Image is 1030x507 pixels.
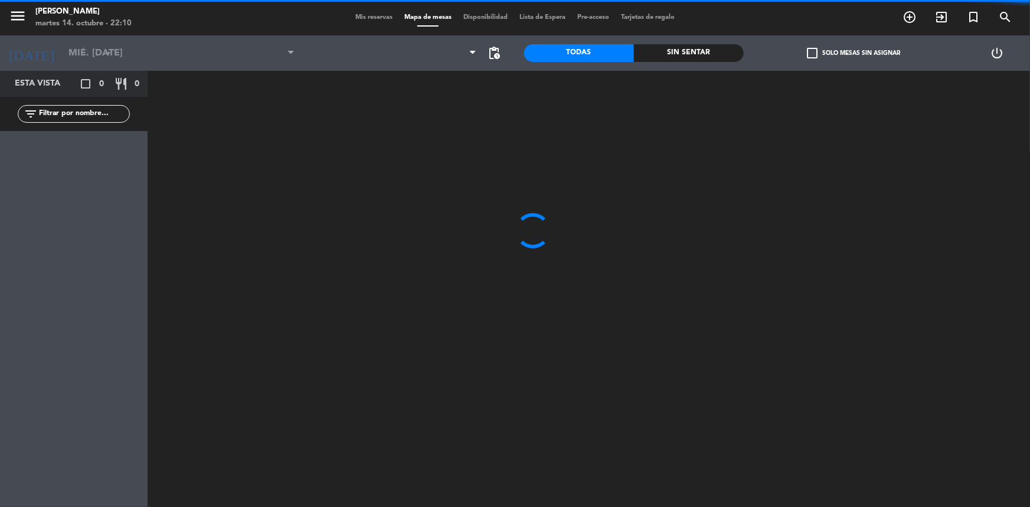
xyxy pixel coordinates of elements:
[488,46,502,60] span: pending_actions
[349,14,398,21] span: Mis reservas
[135,77,139,91] span: 0
[6,77,85,91] div: Esta vista
[966,10,980,24] i: turned_in_not
[807,48,818,58] span: check_box_outline_blank
[24,107,38,121] i: filter_list
[9,7,27,25] i: menu
[615,14,681,21] span: Tarjetas de regalo
[634,44,744,62] div: Sin sentar
[114,77,128,91] i: restaurant
[524,44,634,62] div: Todas
[38,107,129,120] input: Filtrar por nombre...
[79,77,93,91] i: crop_square
[457,14,514,21] span: Disponibilidad
[101,46,115,60] i: arrow_drop_down
[571,14,615,21] span: Pre-acceso
[99,77,104,91] span: 0
[998,10,1012,24] i: search
[934,10,949,24] i: exit_to_app
[35,18,132,30] div: martes 14. octubre - 22:10
[807,48,901,58] label: Solo mesas sin asignar
[398,14,457,21] span: Mapa de mesas
[903,10,917,24] i: add_circle_outline
[35,6,132,18] div: [PERSON_NAME]
[9,7,27,29] button: menu
[514,14,571,21] span: Lista de Espera
[990,46,1004,60] i: power_settings_new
